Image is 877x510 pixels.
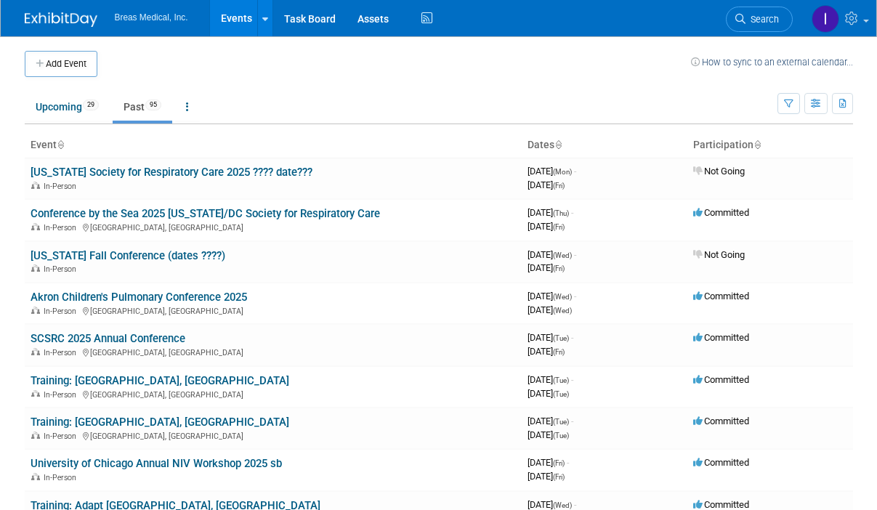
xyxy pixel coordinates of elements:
[528,499,576,510] span: [DATE]
[553,223,565,231] span: (Fri)
[528,221,565,232] span: [DATE]
[31,388,516,400] div: [GEOGRAPHIC_DATA], [GEOGRAPHIC_DATA]
[528,291,576,301] span: [DATE]
[145,100,161,110] span: 95
[31,221,516,232] div: [GEOGRAPHIC_DATA], [GEOGRAPHIC_DATA]
[567,457,569,468] span: -
[25,12,97,27] img: ExhibitDay
[31,304,516,316] div: [GEOGRAPHIC_DATA], [GEOGRAPHIC_DATA]
[753,139,761,150] a: Sort by Participation Type
[528,304,572,315] span: [DATE]
[553,418,569,426] span: (Tue)
[528,471,565,482] span: [DATE]
[726,7,793,32] a: Search
[553,390,569,398] span: (Tue)
[528,332,573,343] span: [DATE]
[693,332,749,343] span: Committed
[44,348,81,357] span: In-Person
[528,249,576,260] span: [DATE]
[693,291,749,301] span: Committed
[83,100,99,110] span: 29
[31,429,516,441] div: [GEOGRAPHIC_DATA], [GEOGRAPHIC_DATA]
[574,249,576,260] span: -
[528,388,569,399] span: [DATE]
[574,291,576,301] span: -
[553,182,565,190] span: (Fri)
[25,51,97,77] button: Add Event
[25,133,522,158] th: Event
[25,93,110,121] a: Upcoming29
[528,166,576,177] span: [DATE]
[553,501,572,509] span: (Wed)
[522,133,687,158] th: Dates
[31,432,40,439] img: In-Person Event
[574,166,576,177] span: -
[553,251,572,259] span: (Wed)
[553,334,569,342] span: (Tue)
[528,207,573,218] span: [DATE]
[553,209,569,217] span: (Thu)
[553,473,565,481] span: (Fri)
[44,182,81,191] span: In-Person
[57,139,64,150] a: Sort by Event Name
[31,182,40,189] img: In-Person Event
[31,207,380,220] a: Conference by the Sea 2025 [US_STATE]/DC Society for Respiratory Care
[44,473,81,482] span: In-Person
[31,223,40,230] img: In-Person Event
[553,376,569,384] span: (Tue)
[528,457,569,468] span: [DATE]
[693,499,749,510] span: Committed
[31,457,282,470] a: University of Chicago Annual NIV Workshop 2025 sb
[113,93,172,121] a: Past95
[44,432,81,441] span: In-Person
[574,499,576,510] span: -
[691,57,853,68] a: How to sync to an external calendar...
[553,432,569,440] span: (Tue)
[31,374,289,387] a: Training: [GEOGRAPHIC_DATA], [GEOGRAPHIC_DATA]
[44,390,81,400] span: In-Person
[693,249,745,260] span: Not Going
[553,348,565,356] span: (Fri)
[44,223,81,232] span: In-Person
[31,332,185,345] a: SCSRC 2025 Annual Conference
[693,166,745,177] span: Not Going
[693,416,749,426] span: Committed
[44,264,81,274] span: In-Person
[554,139,562,150] a: Sort by Start Date
[745,14,779,25] span: Search
[31,416,289,429] a: Training: [GEOGRAPHIC_DATA], [GEOGRAPHIC_DATA]
[31,390,40,397] img: In-Person Event
[812,5,839,33] img: Inga Dolezar
[553,264,565,272] span: (Fri)
[571,374,573,385] span: -
[528,429,569,440] span: [DATE]
[693,374,749,385] span: Committed
[115,12,188,23] span: Breas Medical, Inc.
[528,346,565,357] span: [DATE]
[571,207,573,218] span: -
[528,416,573,426] span: [DATE]
[31,249,225,262] a: [US_STATE] Fall Conference (dates ????)
[31,346,516,357] div: [GEOGRAPHIC_DATA], [GEOGRAPHIC_DATA]
[44,307,81,316] span: In-Person
[553,168,572,176] span: (Mon)
[553,307,572,315] span: (Wed)
[553,293,572,301] span: (Wed)
[687,133,853,158] th: Participation
[31,291,247,304] a: Akron Children's Pulmonary Conference 2025
[528,262,565,273] span: [DATE]
[31,348,40,355] img: In-Person Event
[31,307,40,314] img: In-Person Event
[693,457,749,468] span: Committed
[31,264,40,272] img: In-Person Event
[31,166,312,179] a: [US_STATE] Society for Respiratory Care 2025 ???? date???
[528,179,565,190] span: [DATE]
[528,374,573,385] span: [DATE]
[571,416,573,426] span: -
[31,473,40,480] img: In-Person Event
[693,207,749,218] span: Committed
[571,332,573,343] span: -
[553,459,565,467] span: (Fri)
